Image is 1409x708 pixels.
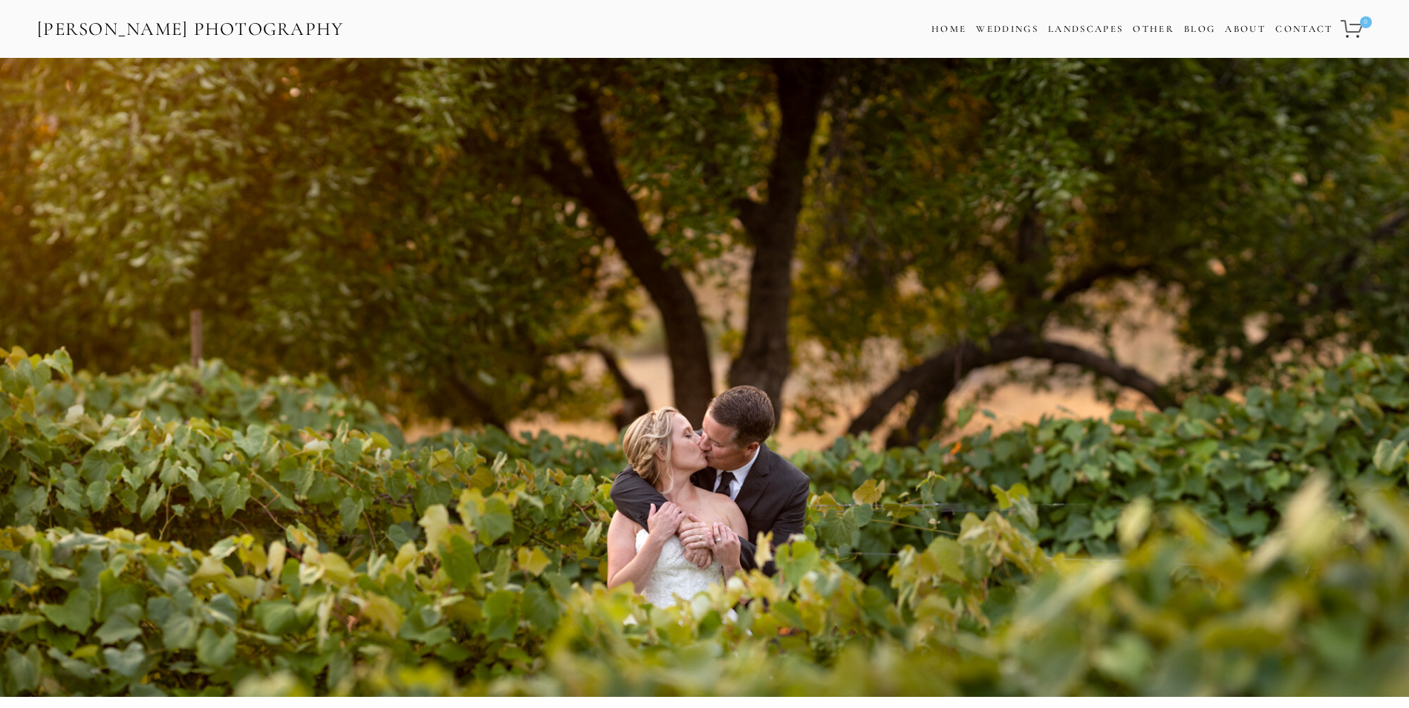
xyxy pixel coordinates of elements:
[1275,19,1332,40] a: Contact
[1133,23,1174,35] a: Other
[1338,11,1373,47] a: 0 items in cart
[1225,19,1266,40] a: About
[1184,19,1215,40] a: Blog
[976,23,1038,35] a: Weddings
[1048,23,1123,35] a: Landscapes
[36,13,345,46] a: [PERSON_NAME] Photography
[1360,16,1372,28] span: 0
[931,19,966,40] a: Home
